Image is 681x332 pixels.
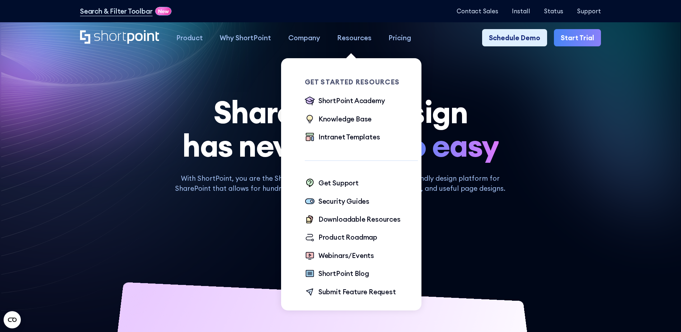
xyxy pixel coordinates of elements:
[318,132,380,142] div: Intranet Templates
[552,249,681,332] iframe: Chat Widget
[512,8,530,14] a: Install
[168,29,211,46] a: Product
[380,29,420,46] a: Pricing
[305,214,401,225] a: Downloadable Resources
[318,214,401,224] div: Downloadable Resources
[80,6,153,16] a: Search & Filter Toolbar
[457,8,498,14] a: Contact Sales
[220,33,271,43] div: Why ShortPoint
[288,33,320,43] div: Company
[305,287,396,298] a: Submit Feature Request
[280,29,328,46] a: Company
[305,232,377,243] a: Product Roadmap
[318,268,369,278] div: ShortPoint Blog
[388,33,411,43] div: Pricing
[305,79,418,86] div: Get Started Resources
[318,250,374,260] div: Webinars/Events
[318,287,396,297] div: Submit Feature Request
[305,196,369,207] a: Security Guides
[211,29,280,46] a: Why ShortPoint
[80,30,159,45] a: Home
[305,268,369,280] a: ShortPoint Blog
[305,96,385,107] a: ShortPoint Academy
[544,8,563,14] a: Status
[305,250,374,262] a: Webinars/Events
[176,33,203,43] div: Product
[577,8,601,14] a: Support
[4,311,21,328] button: Open CMP widget
[337,33,372,43] div: Resources
[318,196,369,206] div: Security Guides
[482,29,547,46] a: Schedule Demo
[394,129,499,163] span: so easy
[80,96,601,163] h1: SharePoint Design has never been
[305,114,372,125] a: Knowledge Base
[318,96,385,106] div: ShortPoint Academy
[305,132,380,143] a: Intranet Templates
[305,178,359,189] a: Get Support
[328,29,380,46] a: Resources
[318,114,372,124] div: Knowledge Base
[318,232,377,242] div: Product Roadmap
[168,173,513,194] p: With ShortPoint, you are the SharePoint Designer. ShortPoint is a user-friendly design platform f...
[554,29,601,46] a: Start Trial
[318,178,359,188] div: Get Support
